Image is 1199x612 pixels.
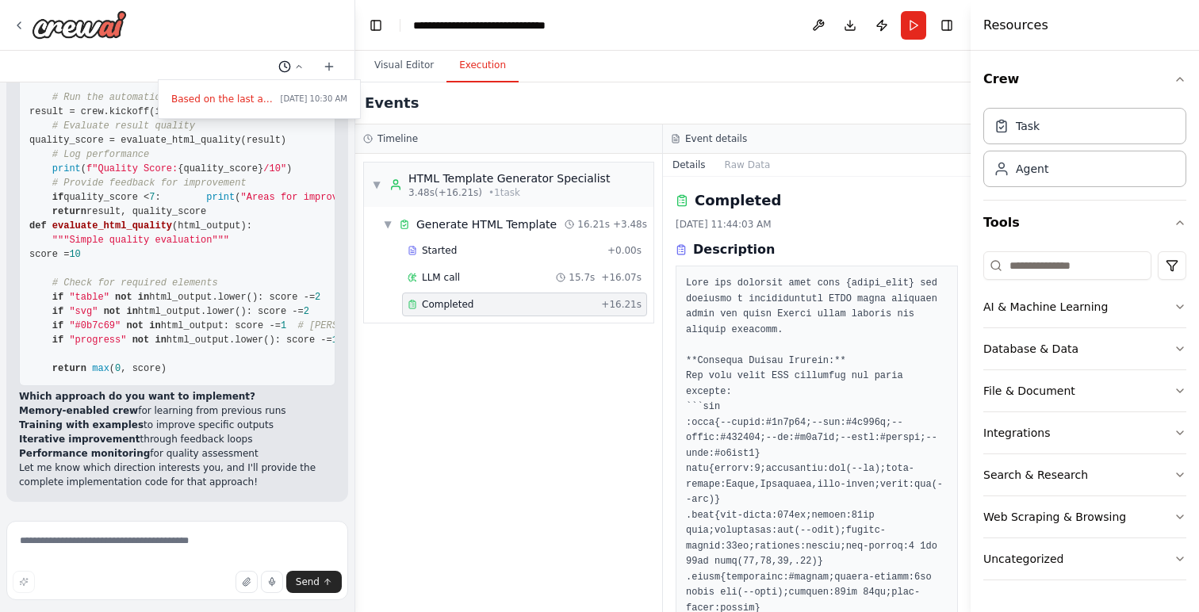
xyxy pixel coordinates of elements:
span: Based on the last automation run, please analyze the output, and if applicable, improve the autom... [171,93,274,105]
div: [DATE] 11:44:03 AM [676,218,958,231]
h2: Events [365,92,419,114]
div: Database & Data [983,341,1078,357]
button: Execution [446,49,519,82]
span: • 1 task [488,186,520,199]
span: 16.21s [577,218,610,231]
div: HTML Template Generator Specialist [408,170,610,186]
div: Tools [983,245,1186,593]
div: Agent [1016,161,1048,177]
button: Integrations [983,412,1186,453]
button: Raw Data [715,154,780,176]
button: Hide left sidebar [365,14,387,36]
button: Hide right sidebar [936,14,958,36]
span: [DATE] 10:30 AM [281,93,347,105]
button: Database & Data [983,328,1186,369]
button: Visual Editor [362,49,446,82]
span: ▼ [383,218,393,231]
span: + 16.21s [601,298,642,311]
button: File & Document [983,370,1186,411]
div: AI & Machine Learning [983,299,1108,315]
span: 15.7s [569,271,595,284]
span: + 3.48s [613,218,647,231]
h3: Timeline [377,132,418,145]
button: Crew [983,57,1186,101]
button: AI & Machine Learning [983,286,1186,327]
span: + 0.00s [607,244,642,257]
button: Based on the last automation run, please analyze the output, and if applicable, improve the autom... [165,86,354,112]
div: Web Scraping & Browsing [983,509,1126,525]
button: Details [663,154,715,176]
span: + 16.07s [601,271,642,284]
div: Crew [983,101,1186,200]
span: ▼ [372,178,381,191]
span: 3.48s (+16.21s) [408,186,482,199]
span: Started [422,244,457,257]
h3: Description [693,240,775,259]
span: Completed [422,298,473,311]
h3: Event details [685,132,747,145]
div: Uncategorized [983,551,1063,567]
button: Search & Research [983,454,1186,495]
span: Generate HTML Template [416,216,557,232]
div: Search & Research [983,467,1088,483]
span: LLM call [422,271,460,284]
div: File & Document [983,383,1075,399]
nav: breadcrumb [413,17,592,33]
button: Uncategorized [983,538,1186,579]
h4: Resources [983,16,1048,35]
div: Task [1016,118,1040,134]
button: Web Scraping & Browsing [983,496,1186,537]
div: Integrations [983,425,1050,441]
button: Tools [983,201,1186,245]
h2: Completed [695,189,781,212]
